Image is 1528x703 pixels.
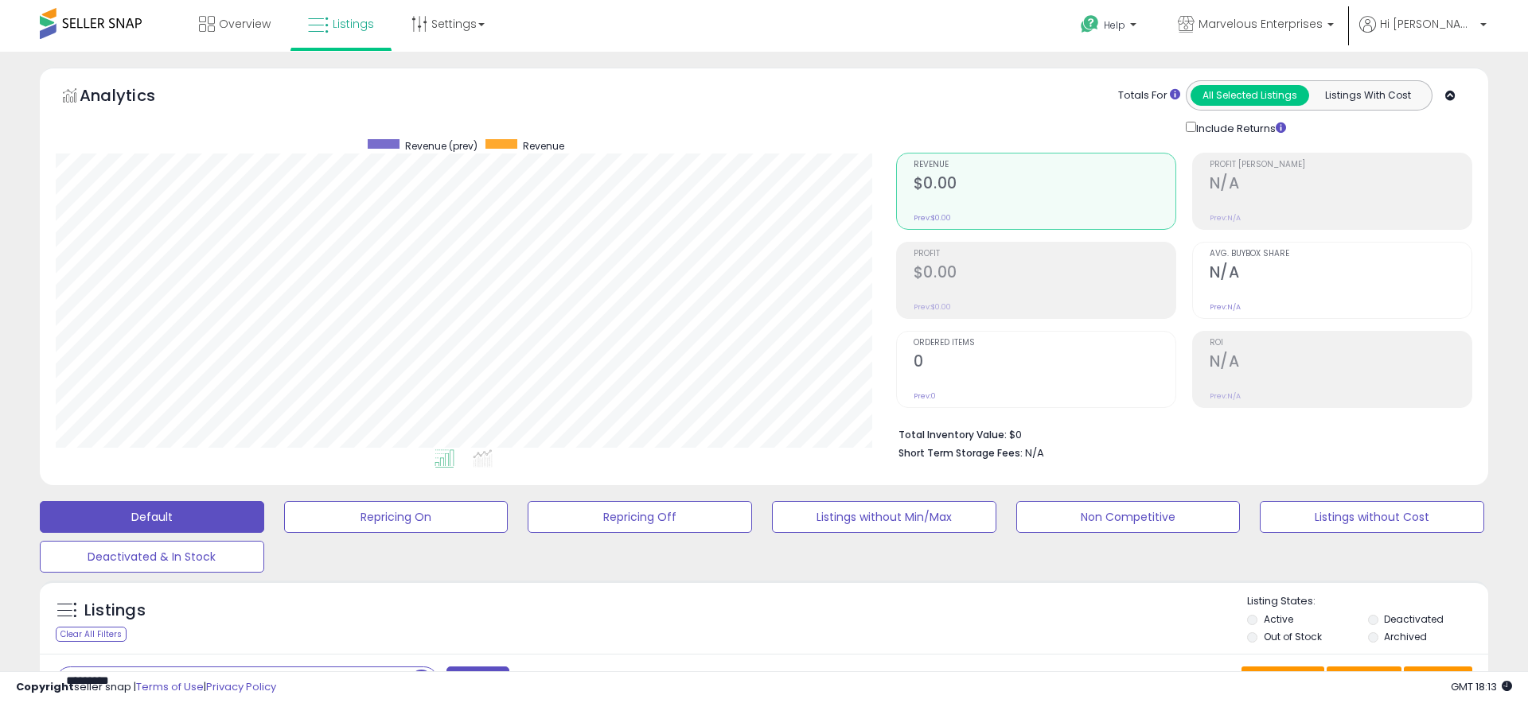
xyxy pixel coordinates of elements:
small: Prev: N/A [1210,302,1241,312]
button: Deactivated & In Stock [40,541,264,573]
button: Default [40,501,264,533]
div: Include Returns [1174,118,1305,137]
span: Marvelous Enterprises [1199,16,1323,32]
span: N/A [1025,445,1044,460]
span: Revenue [914,161,1175,169]
label: Deactivated [1384,612,1444,626]
b: Short Term Storage Fees: [898,446,1023,460]
button: Listings With Cost [1308,85,1427,106]
span: Revenue [523,139,564,153]
li: $0 [898,424,1460,443]
label: Out of Stock [1264,630,1322,643]
small: Prev: N/A [1210,391,1241,401]
span: Profit [PERSON_NAME] [1210,161,1471,169]
h5: Listings [84,600,146,622]
a: Hi [PERSON_NAME] [1359,16,1487,52]
small: Prev: N/A [1210,213,1241,223]
span: Avg. Buybox Share [1210,250,1471,258]
strong: Copyright [16,679,74,694]
button: Listings without Cost [1260,501,1484,533]
button: Listings without Min/Max [772,501,996,533]
small: Prev: $0.00 [914,213,951,223]
i: Get Help [1080,14,1100,34]
label: Active [1264,612,1293,626]
h2: $0.00 [914,174,1175,196]
button: Filters [446,666,509,694]
button: Actions [1404,666,1472,693]
div: seller snap | | [16,680,276,695]
span: Revenue (prev) [405,139,477,153]
small: Prev: $0.00 [914,302,951,312]
small: Prev: 0 [914,391,936,401]
a: Help [1068,2,1152,52]
span: 2025-08-14 18:13 GMT [1451,679,1512,694]
div: Totals For [1118,88,1180,103]
h2: $0.00 [914,263,1175,285]
span: Listings [333,16,374,32]
span: ROI [1210,339,1471,348]
span: Profit [914,250,1175,258]
button: Columns [1327,666,1401,693]
h5: Analytics [80,84,186,111]
button: Non Competitive [1016,501,1241,533]
span: Ordered Items [914,339,1175,348]
button: Save View [1241,666,1324,693]
h2: N/A [1210,174,1471,196]
button: All Selected Listings [1191,85,1309,106]
p: Listing States: [1247,594,1487,609]
h2: N/A [1210,263,1471,285]
button: Repricing On [284,501,509,533]
div: Clear All Filters [56,627,127,642]
span: Help [1104,18,1125,32]
span: Hi [PERSON_NAME] [1380,16,1475,32]
h2: 0 [914,352,1175,374]
span: Overview [219,16,271,32]
button: Repricing Off [528,501,752,533]
b: Total Inventory Value: [898,428,1007,441]
h2: N/A [1210,352,1471,374]
label: Archived [1384,630,1427,643]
